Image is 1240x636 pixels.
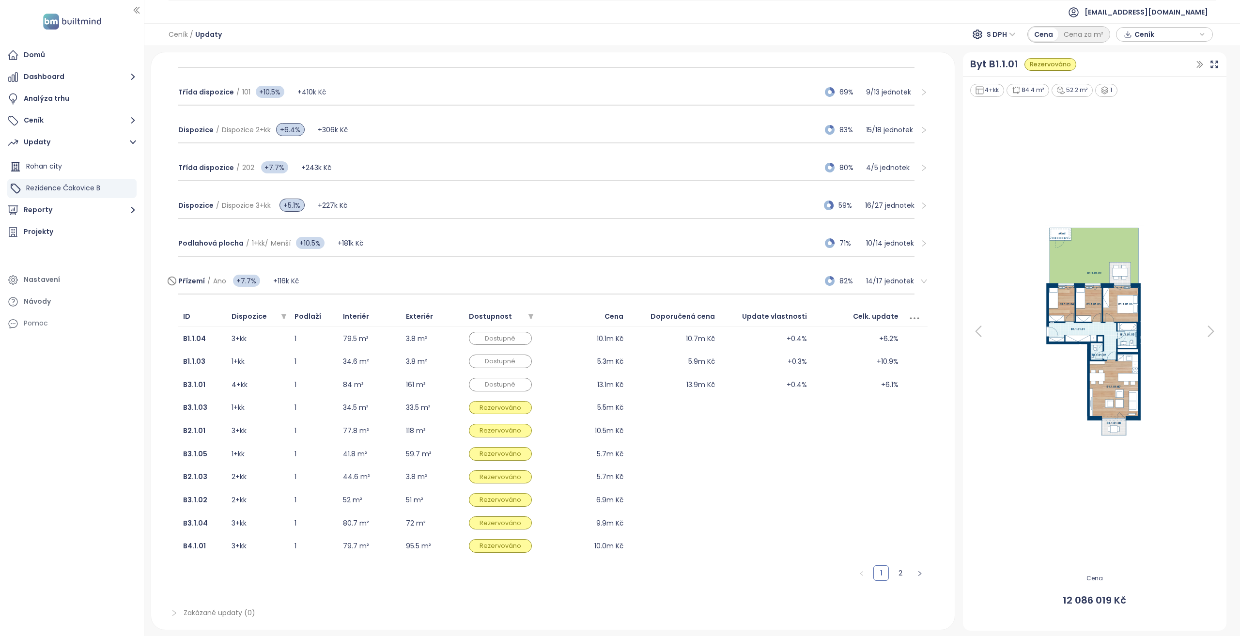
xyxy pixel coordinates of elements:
[183,357,205,366] a: B1.1.03
[183,334,206,343] b: B1.1.04
[169,26,188,43] span: Ceník
[528,313,534,319] span: filter
[183,541,206,551] a: B4.1.01
[866,87,914,97] p: 9 / 13 jednotek
[271,238,291,248] span: Menší
[7,157,137,176] div: Rohan city
[216,201,219,210] span: /
[183,380,205,389] a: B3.1.01
[920,240,928,247] span: right
[216,125,219,135] span: /
[912,565,928,581] li: Následující strana
[859,571,865,576] span: left
[912,565,928,581] button: right
[920,164,928,171] span: right
[227,488,290,512] td: 2+kk
[839,238,861,248] span: 71%
[183,311,222,322] span: ID
[178,201,214,210] span: Dispozice
[184,608,255,618] span: Zakázané updaty (0)
[5,89,139,109] a: Analýza trhu
[290,350,338,373] td: 1
[178,87,234,97] span: Třída dispozice
[5,67,139,87] button: Dashboard
[1034,222,1155,440] img: Floor plan
[338,350,401,373] td: 34.6 m²
[537,465,628,489] td: 5.7m Kč
[236,87,240,97] span: /
[178,163,234,172] span: Třída dispozice
[242,87,250,97] span: 101
[24,226,53,238] div: Projekty
[232,311,267,321] span: Dispozice
[526,309,536,324] span: filter
[318,125,348,135] span: +306k Kč
[290,512,338,535] td: 1
[178,276,205,286] span: Přízemí
[183,449,207,459] a: B3.1.05
[183,495,207,505] a: B3.1.02
[1052,84,1093,97] div: 52.2 m²
[290,488,338,512] td: 1
[233,275,260,287] span: +7.7%
[537,419,628,442] td: 10.5m Kč
[227,442,290,465] td: 1+kk
[40,12,104,31] img: logo
[213,276,226,286] span: Ano
[969,593,1220,608] span: 12 086 019 Kč
[839,124,861,135] span: 83%
[301,163,331,172] span: +243k Kč
[866,238,914,248] p: 10 / 14 jednotek
[1085,0,1208,24] span: [EMAIL_ADDRESS][DOMAIN_NAME]
[5,46,139,65] a: Domů
[290,442,338,465] td: 1
[879,333,899,344] span: +6.2%
[920,278,928,285] span: right
[273,276,299,286] span: +116k Kč
[469,539,532,553] div: Rezervováno
[5,133,139,152] button: Updaty
[290,419,338,442] td: 1
[920,89,928,96] span: right
[252,238,265,248] span: 1+kk
[401,350,464,373] td: 3.8 m²
[838,200,860,211] span: 59%
[170,609,178,617] span: right
[970,57,1018,72] div: Byt B1.1.01
[401,327,464,350] td: 3.8 m²
[246,238,249,248] span: /
[7,179,137,198] div: Rezidence Čakovice B
[742,311,807,321] span: Update vlastnosti
[628,350,720,373] td: 5.9m Kč
[401,442,464,465] td: 59.7 m²
[853,311,899,321] span: Celk. update
[207,276,211,286] span: /
[26,161,62,171] span: Rohan city
[338,238,363,248] span: +181k Kč
[970,84,1005,97] div: 4+kk
[24,295,51,308] div: Návody
[469,311,512,321] span: Dostupnost
[183,472,207,481] a: B2.1.03
[290,396,338,419] td: 1
[628,327,720,350] td: 10.7m Kč
[178,125,214,135] span: Dispozice
[5,270,139,290] a: Nastavení
[1095,84,1117,97] div: 1
[338,327,401,350] td: 79.5 m²
[183,403,207,412] a: B3.1.03
[290,373,338,396] td: 1
[401,396,464,419] td: 33.5 m²
[227,327,290,350] td: 3+kk
[178,306,227,327] th: ID
[222,125,271,135] span: Dispozice 2+kk
[537,442,628,465] td: 5.7m Kč
[893,565,908,581] li: 2
[469,355,532,368] div: Dostupné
